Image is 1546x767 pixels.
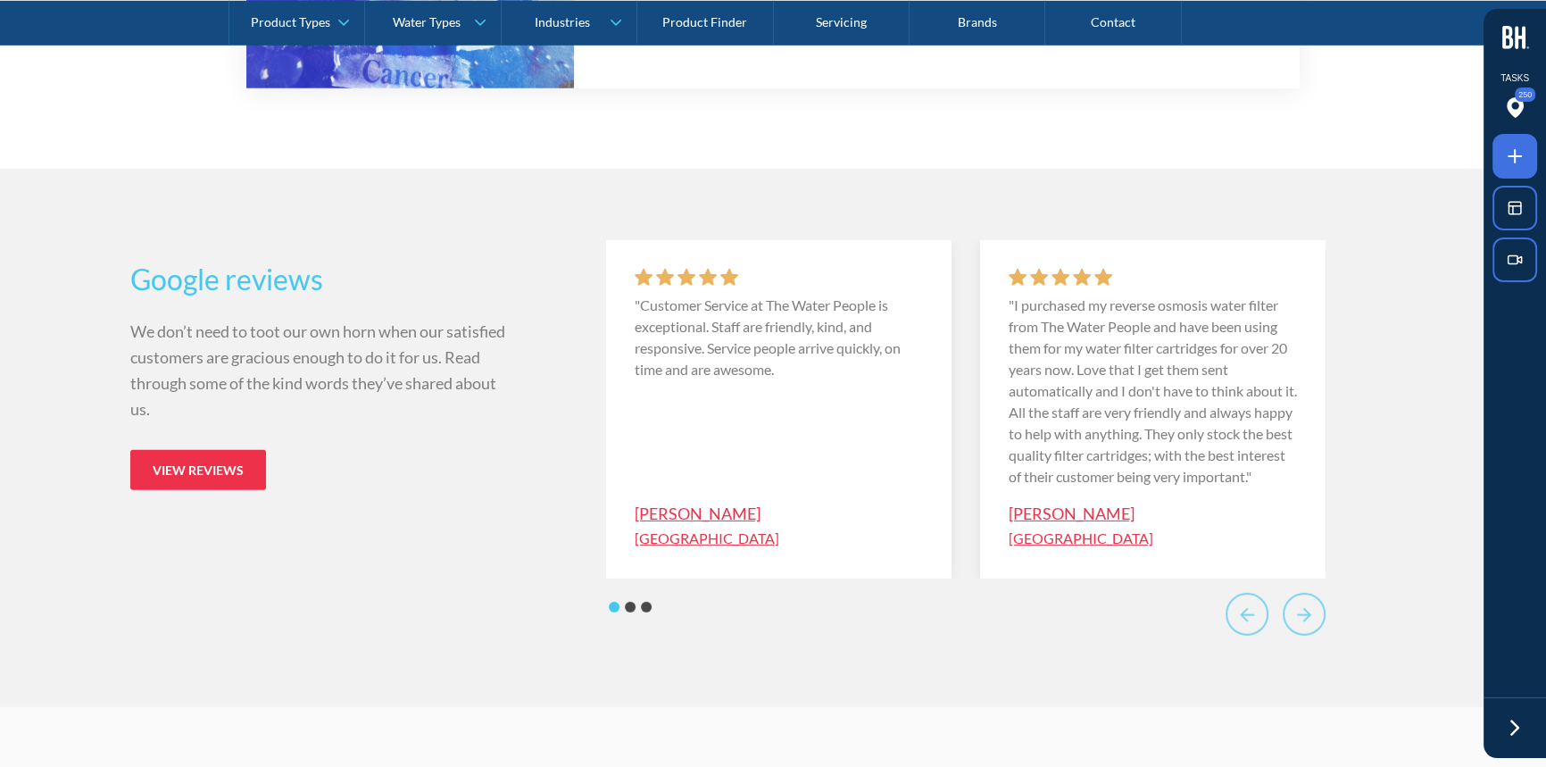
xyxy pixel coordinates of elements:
p: We don’t need to toot our own horn when our satisfied customers are gracious enough to do it for ... [130,319,516,421]
button: Go to page 3 [641,602,652,613]
div: [GEOGRAPHIC_DATA] [635,527,779,550]
h2: Google reviews [130,258,516,301]
ul: Select a slide to show [606,586,654,629]
button: Go to page 1 [609,602,619,613]
div: [PERSON_NAME] [1009,501,1153,527]
a: [PERSON_NAME][GEOGRAPHIC_DATA] [1009,501,1153,549]
div: [PERSON_NAME] [635,501,779,527]
a: [PERSON_NAME][GEOGRAPHIC_DATA] [635,501,779,549]
button: Go to last slide [1226,593,1268,636]
div: 1 of 5 [606,240,952,578]
div: Industries [535,14,590,29]
p: "I purchased my reverse osmosis water filter from The Water People and have been using them for m... [1009,295,1297,488]
div: Product Types [251,14,330,29]
a: View reviews [130,450,266,490]
div: Water Types [393,14,461,29]
button: Next slide [1283,593,1326,636]
p: "Customer Service at The Water People is exceptional. Staff are friendly, kind, and responsive. S... [635,295,923,380]
div: 2 of 5 [980,240,1326,578]
div: [GEOGRAPHIC_DATA] [1009,527,1153,550]
button: Go to page 2 [625,602,636,613]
